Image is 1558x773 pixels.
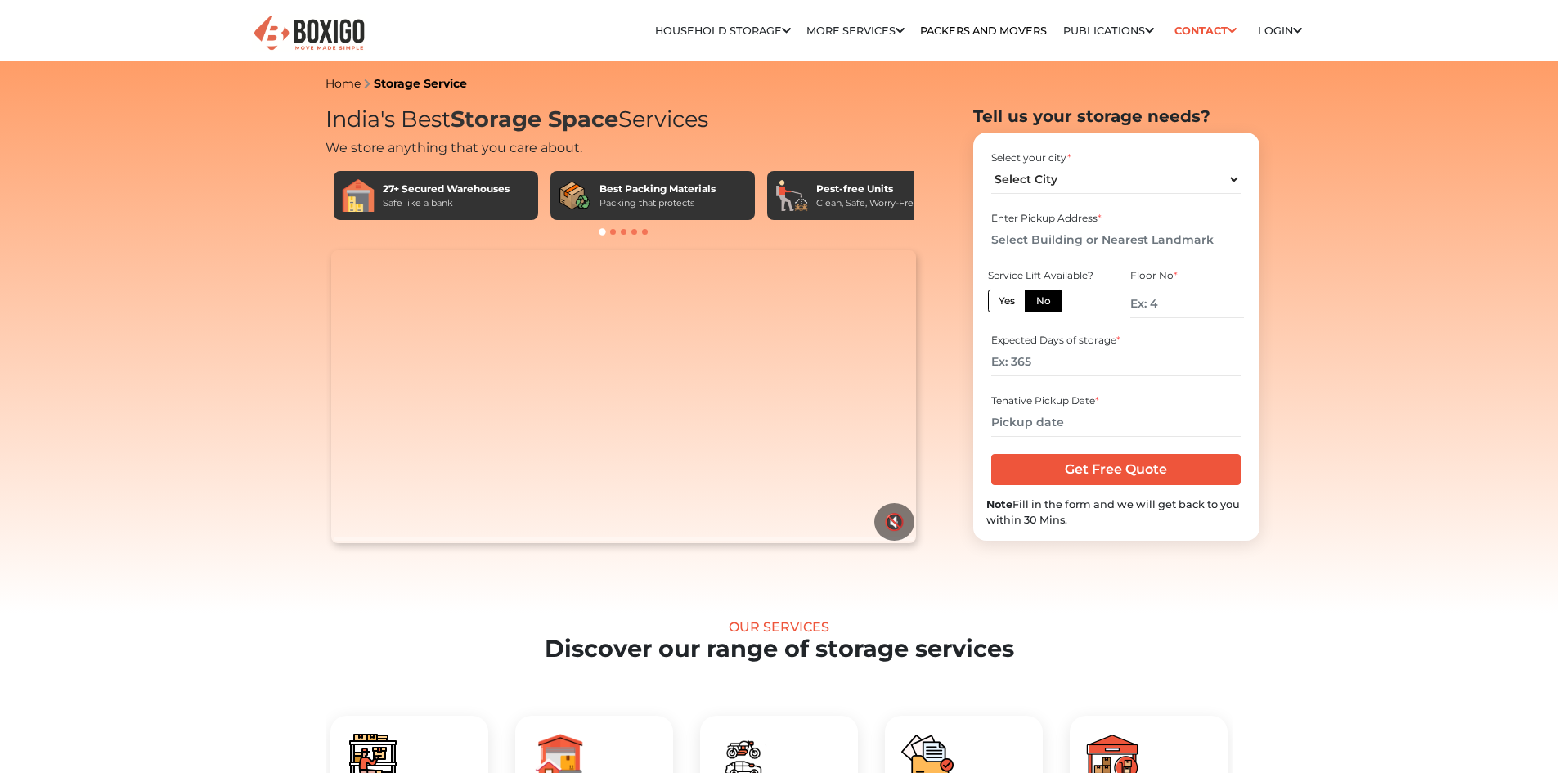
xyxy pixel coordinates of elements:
div: Packing that protects [599,196,716,210]
img: Boxigo [252,14,366,54]
div: Safe like a bank [383,196,510,210]
div: 27+ Secured Warehouses [383,182,510,196]
button: 🔇 [874,503,914,541]
div: Floor No [1130,268,1243,283]
img: 27+ Secured Warehouses [342,179,375,212]
video: Your browser does not support the video tag. [331,250,916,543]
div: Best Packing Materials [599,182,716,196]
a: Packers and Movers [920,25,1047,37]
input: Ex: 4 [1130,290,1243,318]
a: Home [326,76,361,91]
div: Service Lift Available? [988,268,1101,283]
a: Publications [1063,25,1154,37]
input: Get Free Quote [991,454,1241,485]
a: More services [806,25,905,37]
span: Storage Space [451,106,618,133]
div: Enter Pickup Address [991,211,1241,226]
a: Household Storage [655,25,791,37]
label: No [1025,290,1062,312]
a: Storage Service [374,76,467,91]
input: Select Building or Nearest Landmark [991,226,1241,254]
b: Note [986,498,1012,510]
input: Pickup date [991,408,1241,437]
a: Login [1258,25,1302,37]
div: Fill in the form and we will get back to you within 30 Mins. [986,497,1246,528]
a: Contact [1170,18,1242,43]
div: Clean, Safe, Worry-Free [816,196,919,210]
div: Our Services [62,619,1496,635]
h2: Discover our range of storage services [62,635,1496,663]
label: Yes [988,290,1026,312]
h1: India's Best Services [326,106,923,133]
span: We store anything that you care about. [326,140,582,155]
h2: Tell us your storage needs? [973,106,1259,126]
div: Tenative Pickup Date [991,393,1241,408]
img: Pest-free Units [775,179,808,212]
input: Ex: 365 [991,348,1241,376]
img: Best Packing Materials [559,179,591,212]
div: Select your city [991,151,1241,165]
div: Expected Days of storage [991,333,1241,348]
div: Pest-free Units [816,182,919,196]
